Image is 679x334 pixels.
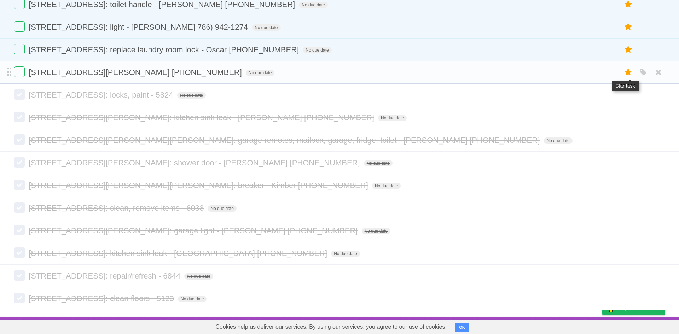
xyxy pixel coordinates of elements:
[29,226,359,235] span: [STREET_ADDRESS][PERSON_NAME]: garage light - [PERSON_NAME] [PHONE_NUMBER]
[29,271,182,280] span: [STREET_ADDRESS]: repair/refresh - 6844
[508,319,523,332] a: About
[208,205,236,212] span: No due date
[14,44,25,54] label: Done
[14,134,25,145] label: Done
[178,296,207,302] span: No due date
[569,319,585,332] a: Terms
[299,2,327,8] span: No due date
[14,293,25,303] label: Done
[29,181,370,190] span: [STREET_ADDRESS][PERSON_NAME][PERSON_NAME]: breaker - Kimber [PHONE_NUMBER]
[364,160,393,166] span: No due date
[184,273,213,280] span: No due date
[622,44,635,55] label: Star task
[29,90,175,99] span: [STREET_ADDRESS]: locks, paint - 5824
[252,24,280,31] span: No due date
[177,92,206,99] span: No due date
[378,115,407,121] span: No due date
[14,180,25,190] label: Done
[14,89,25,100] label: Done
[29,204,205,212] span: [STREET_ADDRESS]: clean, remove items - 6033
[14,21,25,32] label: Done
[455,323,469,332] button: OK
[14,202,25,213] label: Done
[14,225,25,235] label: Done
[622,21,635,33] label: Star task
[29,158,361,167] span: [STREET_ADDRESS][PERSON_NAME]: shower door - [PERSON_NAME] [PHONE_NUMBER]
[29,68,244,77] span: [STREET_ADDRESS][PERSON_NAME] [PHONE_NUMBER]
[29,113,376,122] span: [STREET_ADDRESS][PERSON_NAME]: kitchen sink leak - [PERSON_NAME] [PHONE_NUMBER]
[29,249,329,258] span: [STREET_ADDRESS]: kitchen sink leak - [GEOGRAPHIC_DATA] [PHONE_NUMBER]
[14,157,25,168] label: Done
[29,294,176,303] span: [STREET_ADDRESS]: clean floors - 5123
[246,70,274,76] span: No due date
[622,66,635,78] label: Star task
[593,319,611,332] a: Privacy
[14,112,25,122] label: Done
[544,137,572,144] span: No due date
[29,45,301,54] span: [STREET_ADDRESS]: replace laundry room lock - Oscar [PHONE_NUMBER]
[532,319,560,332] a: Developers
[372,183,401,189] span: No due date
[303,47,331,53] span: No due date
[362,228,390,234] span: No due date
[331,251,360,257] span: No due date
[14,270,25,281] label: Done
[14,66,25,77] label: Done
[14,247,25,258] label: Done
[29,136,541,145] span: [STREET_ADDRESS][PERSON_NAME][PERSON_NAME]: garage remotes, mailbox, garage, fridge, toilet - [PE...
[620,319,665,332] a: Suggest a feature
[208,320,454,334] span: Cookies help us deliver our services. By using our services, you agree to our use of cookies.
[617,302,661,315] span: Buy me a coffee
[29,23,250,31] span: [STREET_ADDRESS]: light - [PERSON_NAME] 786) 942-1274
